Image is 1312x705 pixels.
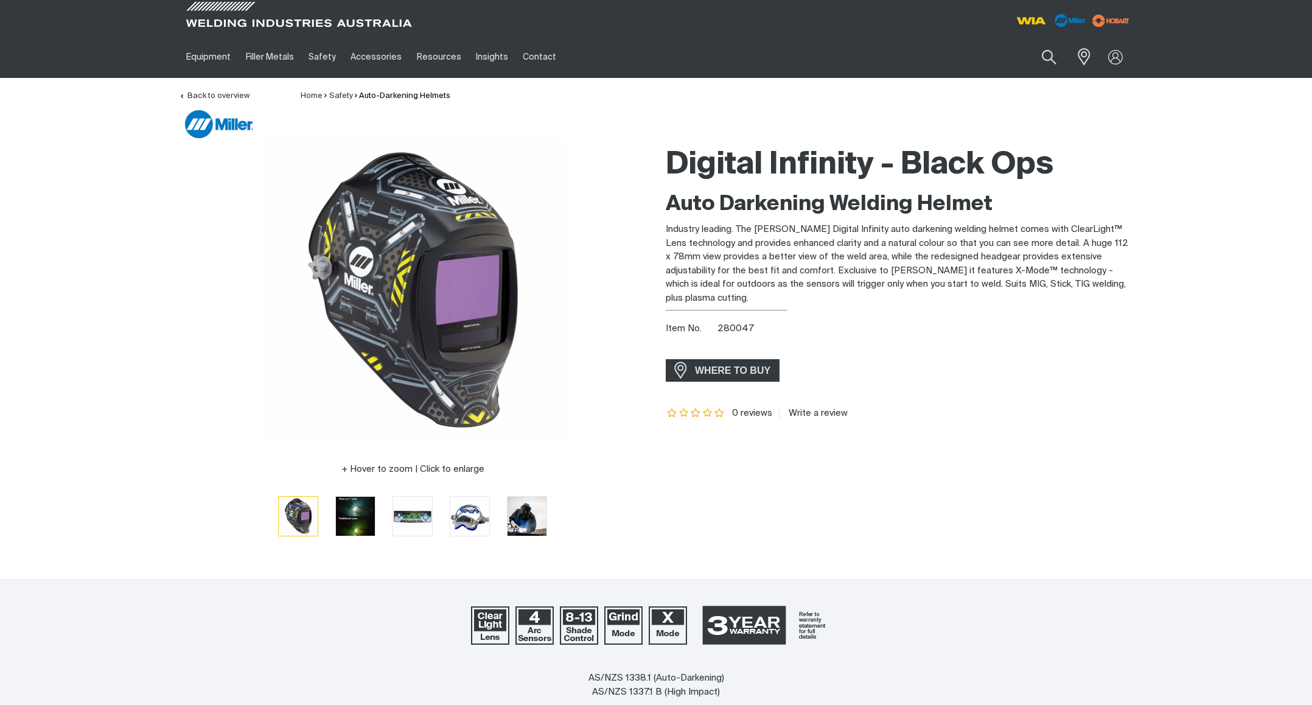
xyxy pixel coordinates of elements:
button: Go to slide 3 [393,496,433,536]
img: Digital Infinity - Black Ops [279,497,318,536]
img: Digital Infinity - Black Ops [260,139,565,444]
img: 4 Arc Sensors [515,606,554,645]
img: miller [1089,12,1133,30]
nav: Main [179,36,895,78]
a: Safety [301,36,343,78]
input: Product name or item number... [1013,43,1070,71]
span: Rating: {0} [666,409,725,418]
div: Industry leading. The [PERSON_NAME] Digital Infinity auto darkening welding helmet comes with Cle... [666,191,1133,306]
a: Filler Metals [238,36,301,78]
a: Resources [410,36,469,78]
img: Digital Infinity - Black Ops [450,497,489,536]
img: ClearLight Lens Technology [471,606,509,645]
img: Lens Grind Mode [604,606,643,645]
h2: Auto Darkening Welding Helmet [666,191,1133,218]
a: WHERE TO BUY [666,359,780,382]
img: Lens X-Mode [649,606,687,645]
span: WHERE TO BUY [687,361,778,381]
img: Digital Infinity - Black Ops [393,497,432,536]
img: Digital Infinity - Black Ops [336,497,375,536]
span: Item No. [666,322,715,336]
a: Home [301,92,323,100]
a: Back to overview of Auto-Darkening Helmets [179,92,249,100]
div: AS/NZS 1338.1 (Auto-Darkening) AS/NZS 1337.1 B (High Impact) [588,672,724,699]
span: 0 reviews [732,409,772,418]
button: Search products [1028,43,1070,71]
a: Insights [469,36,515,78]
a: Accessories [343,36,409,78]
h1: Digital Infinity - Black Ops [666,146,1133,185]
nav: Breadcrumb [301,90,450,102]
a: Write a review [779,408,848,419]
button: Go to slide 4 [450,496,490,536]
a: Auto-Darkening Helmets [359,92,450,100]
button: Go to slide 5 [507,496,547,536]
a: 3 Year Warranty [693,600,842,650]
span: 280047 [717,324,754,333]
a: Safety [329,92,353,100]
button: Go to slide 2 [335,496,375,536]
a: Equipment [179,36,238,78]
img: Digital Infinity - Black Ops [508,497,546,536]
button: Go to slide 1 [278,496,318,536]
a: Contact [515,36,564,78]
img: Welding Shade 8-12.5 [560,606,598,645]
button: Hover to zoom | Click to enlarge [334,462,492,477]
